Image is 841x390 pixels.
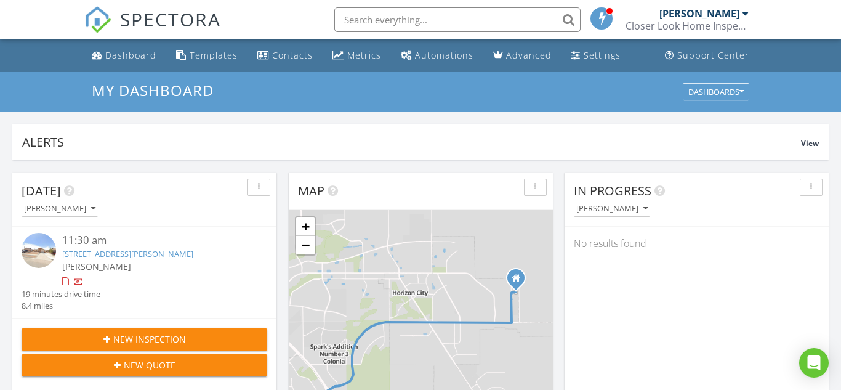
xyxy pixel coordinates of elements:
a: Templates [171,44,243,67]
div: Automations [415,49,473,61]
button: New Quote [22,354,267,376]
a: Settings [566,44,626,67]
img: The Best Home Inspection Software - Spectora [84,6,111,33]
a: Zoom out [296,236,315,254]
input: Search everything... [334,7,581,32]
a: SPECTORA [84,17,221,43]
span: New Inspection [113,333,186,346]
span: SPECTORA [120,6,221,32]
button: New Inspection [22,328,267,351]
div: [PERSON_NAME] [576,205,648,213]
div: No results found [565,227,829,260]
div: 8.4 miles [22,300,100,312]
a: [STREET_ADDRESS][PERSON_NAME] [62,248,193,259]
img: streetview [22,233,56,267]
button: [PERSON_NAME] [574,201,650,217]
a: Metrics [328,44,386,67]
div: Support Center [677,49,749,61]
span: New Quote [124,359,175,372]
a: 11:30 am [STREET_ADDRESS][PERSON_NAME] [PERSON_NAME] 19 minutes drive time 8.4 miles [22,233,267,312]
div: Metrics [347,49,381,61]
div: 19 minutes drive time [22,288,100,300]
div: [PERSON_NAME] [24,205,95,213]
div: Dashboard [105,49,156,61]
span: View [801,138,819,148]
button: [PERSON_NAME] [22,201,98,217]
a: Support Center [660,44,754,67]
span: In Progress [574,182,651,199]
div: Templates [190,49,238,61]
div: Contacts [272,49,313,61]
div: 14736 Far View Court, Horizon City TX 79928 [516,278,523,285]
a: Automations (Basic) [396,44,478,67]
div: Alerts [22,134,801,150]
div: Dashboards [688,87,744,96]
span: Map [298,182,324,199]
button: Dashboards [683,83,749,100]
a: Advanced [488,44,557,67]
div: Open Intercom Messenger [799,348,829,378]
a: Dashboard [87,44,161,67]
div: Closer Look Home Inspections, LLC [626,20,749,32]
a: Zoom in [296,217,315,236]
span: My Dashboard [92,80,214,100]
span: [DATE] [22,182,61,199]
div: [PERSON_NAME] [659,7,739,20]
span: [PERSON_NAME] [62,261,131,272]
div: Settings [584,49,621,61]
div: 11:30 am [62,233,246,248]
div: Advanced [506,49,552,61]
a: Contacts [252,44,318,67]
